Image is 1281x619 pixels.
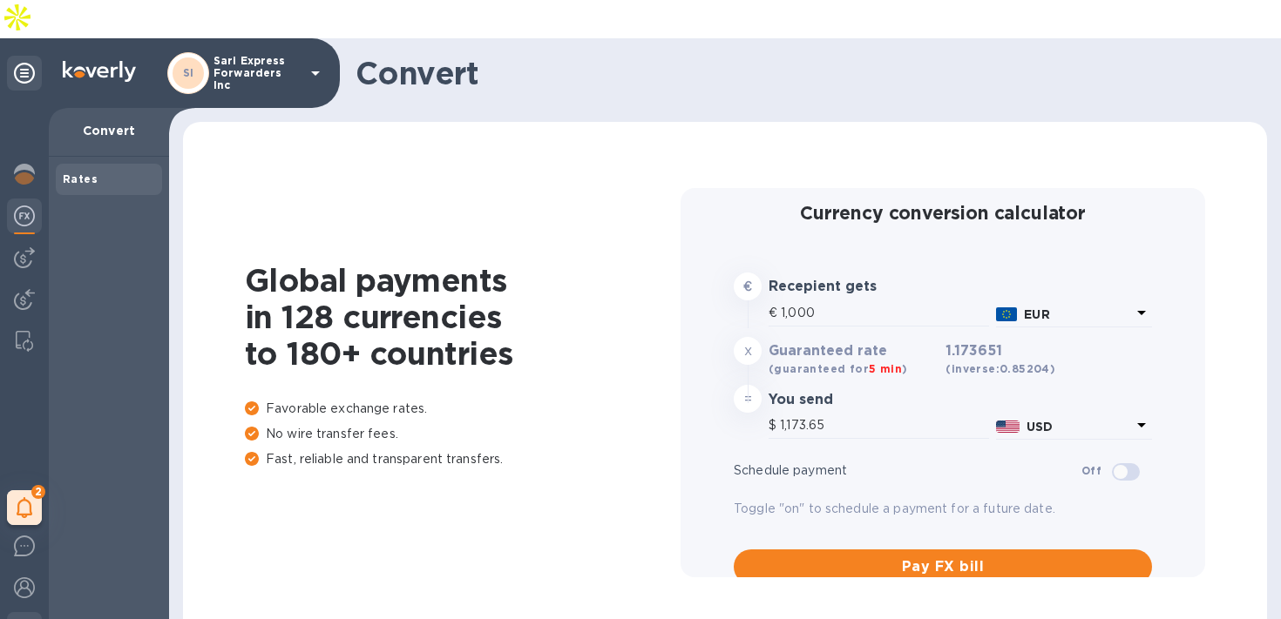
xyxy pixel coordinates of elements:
p: Sari Express Forwarders Inc [213,55,301,91]
div: $ [769,413,780,439]
span: 2 [31,485,45,499]
p: Fast, reliable and transparent transfers. [245,450,681,468]
b: (inverse: 0.85204 ) [945,362,1055,375]
img: Logo [63,61,136,82]
h1: Global payments in 128 currencies to 180+ countries [245,262,681,372]
b: EUR [1024,307,1049,321]
input: Amount [780,413,989,439]
p: No wire transfer fees. [245,425,681,443]
h2: Currency conversion calculator [734,202,1152,224]
h3: You send [769,392,939,408]
input: Amount [781,300,989,326]
b: Off [1081,464,1101,477]
img: Foreign exchange [14,205,35,226]
h1: Convert [356,55,1253,91]
h3: Recepient gets [769,279,939,295]
img: USD [996,421,1020,433]
h3: 1.173651 [945,343,1055,378]
b: SI [183,66,194,79]
div: € [769,300,781,326]
p: Favorable exchange rates. [245,400,681,418]
p: Convert [63,122,155,139]
b: USD [1027,420,1053,434]
strong: € [743,279,752,293]
button: Pay FX bill [734,549,1152,584]
div: Unpin categories [7,56,42,91]
p: Toggle "on" to schedule a payment for a future date. [734,500,1152,518]
p: Schedule payment [734,461,1081,480]
span: 5 min [869,362,902,375]
b: (guaranteed for ) [769,362,907,375]
div: = [734,385,762,413]
div: x [734,337,762,365]
h3: Guaranteed rate [769,343,939,360]
span: Pay FX bill [748,556,1138,577]
b: Rates [63,172,98,185]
